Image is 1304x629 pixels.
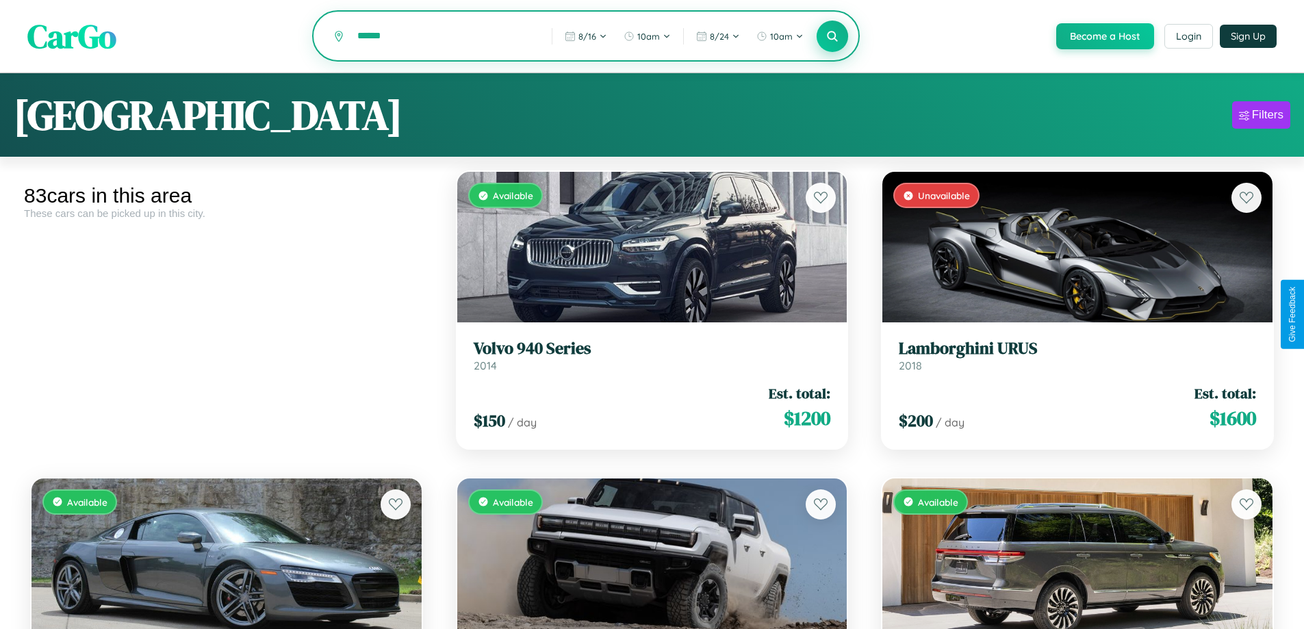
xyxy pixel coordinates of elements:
[1194,383,1256,403] span: Est. total:
[474,339,831,372] a: Volvo 940 Series2014
[899,339,1256,359] h3: Lamborghini URUS
[1056,23,1154,49] button: Become a Host
[617,25,678,47] button: 10am
[1220,25,1277,48] button: Sign Up
[1164,24,1213,49] button: Login
[24,184,429,207] div: 83 cars in this area
[578,31,596,42] span: 8 / 16
[1232,101,1290,129] button: Filters
[474,409,505,432] span: $ 150
[769,383,830,403] span: Est. total:
[558,25,614,47] button: 8/16
[508,415,537,429] span: / day
[67,496,107,508] span: Available
[14,87,402,143] h1: [GEOGRAPHIC_DATA]
[27,14,116,59] span: CarGo
[899,409,933,432] span: $ 200
[918,190,970,201] span: Unavailable
[710,31,729,42] span: 8 / 24
[474,359,497,372] span: 2014
[689,25,747,47] button: 8/24
[1210,405,1256,432] span: $ 1600
[936,415,964,429] span: / day
[1252,108,1283,122] div: Filters
[750,25,810,47] button: 10am
[899,339,1256,372] a: Lamborghini URUS2018
[637,31,660,42] span: 10am
[770,31,793,42] span: 10am
[493,496,533,508] span: Available
[1288,287,1297,342] div: Give Feedback
[918,496,958,508] span: Available
[24,207,429,219] div: These cars can be picked up in this city.
[784,405,830,432] span: $ 1200
[493,190,533,201] span: Available
[899,359,922,372] span: 2018
[474,339,831,359] h3: Volvo 940 Series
